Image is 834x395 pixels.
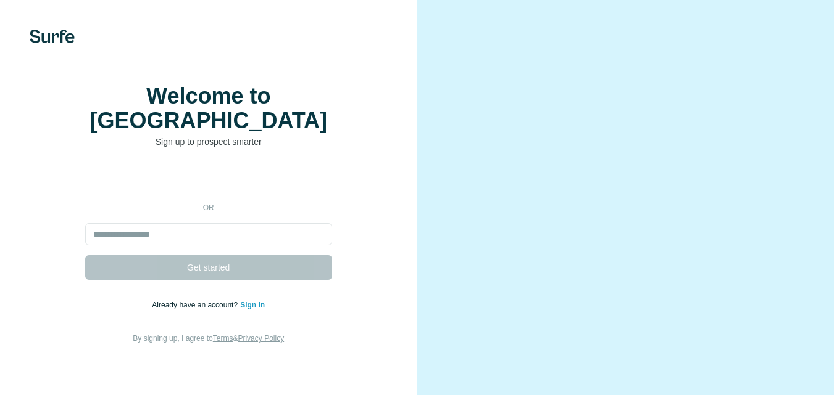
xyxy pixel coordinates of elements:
iframe: Sign in with Google Button [79,166,338,193]
a: Sign in [240,301,265,309]
h1: Welcome to [GEOGRAPHIC_DATA] [85,84,332,133]
span: By signing up, I agree to & [133,334,284,343]
p: or [189,202,228,213]
p: Sign up to prospect smarter [85,136,332,148]
img: Surfe's logo [30,30,75,43]
span: Already have an account? [152,301,240,309]
a: Privacy Policy [238,334,284,343]
a: Terms [213,334,233,343]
